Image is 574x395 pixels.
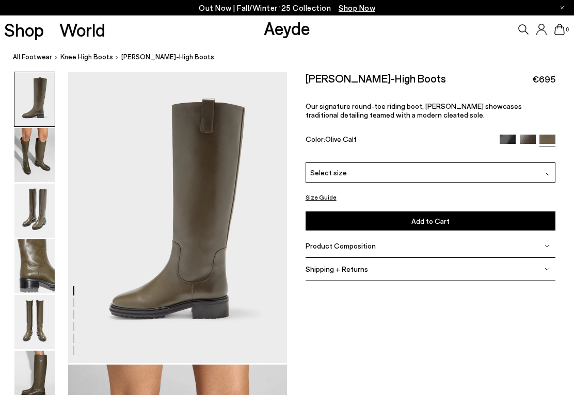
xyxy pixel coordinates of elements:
p: Out Now | Fall/Winter ‘25 Collection [199,2,375,14]
a: World [59,21,105,39]
span: €695 [532,73,555,86]
span: Add to Cart [411,217,450,225]
img: svg%3E [545,243,550,249]
h2: [PERSON_NAME]-High Boots [306,72,446,85]
img: Henry Knee-High Boots - Image 3 [14,184,55,238]
nav: breadcrumb [13,43,574,72]
div: Color: [306,135,492,146]
img: svg%3E [545,267,550,272]
span: knee high boots [60,53,113,61]
button: Add to Cart [306,211,556,231]
p: Our signature round-toe riding boot, [PERSON_NAME] showcases traditional detailing teamed with a ... [306,102,556,119]
a: 0 [554,24,565,35]
img: Henry Knee-High Boots - Image 2 [14,128,55,182]
span: Product Composition [306,241,376,250]
a: knee high boots [60,52,113,62]
a: Shop [4,21,44,39]
span: Navigate to /collections/new-in [339,3,375,12]
img: Henry Knee-High Boots - Image 1 [14,72,55,126]
img: svg%3E [546,172,551,177]
span: Olive Calf [325,135,357,143]
span: [PERSON_NAME]-High Boots [121,52,214,62]
span: Select size [310,167,347,178]
button: Size Guide [306,191,337,204]
span: 0 [565,27,570,32]
img: Henry Knee-High Boots - Image 4 [14,239,55,293]
a: Aeyde [264,17,310,39]
img: Henry Knee-High Boots - Image 5 [14,295,55,349]
span: Shipping + Returns [306,265,368,273]
a: All Footwear [13,52,52,62]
